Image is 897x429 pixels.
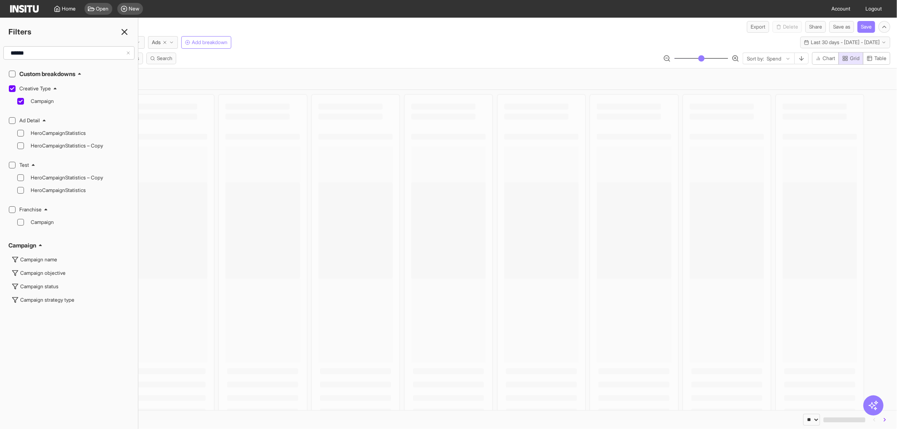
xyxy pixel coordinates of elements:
h2: Custom breakdowns [19,70,75,78]
span: Open [96,5,109,12]
span: Add breakdown [192,39,228,46]
button: Export [747,21,769,33]
button: Save as [829,21,854,33]
span: Search [157,55,172,62]
button: Campaign strategy type [8,293,130,307]
span: Ads [152,39,161,46]
span: HeroCampaignStatistics – Copy [31,174,127,181]
span: Home [62,5,76,12]
button: Campaign status [8,280,130,293]
button: Save [857,21,875,33]
span: New [129,5,140,12]
h2: Filters [8,26,32,38]
button: Ads [148,36,178,49]
button: Share [805,21,826,33]
div: Campaign strategy type [20,297,74,303]
span: HeroCampaignStatistics [31,130,127,137]
button: Campaign objective [8,266,130,280]
span: Grid [850,55,860,62]
button: Add breakdown [181,36,231,49]
span: Table [874,55,886,62]
span: Sort by: [747,55,764,62]
h2: Creative Type [19,85,51,92]
span: Last 30 days - [DATE] - [DATE] [811,39,880,46]
span: Chart [823,55,835,62]
h2: Campaign [8,241,36,250]
span: Campaign [31,219,127,226]
div: Campaign objective [20,270,66,276]
div: Campaign status [20,283,58,290]
span: HeroCampaignStatistics [31,187,127,194]
button: Grid [839,52,863,65]
span: Campaign [31,98,127,105]
button: Chart [812,52,839,65]
span: HeroCampaignStatistics – Copy [31,142,127,149]
button: Delete [773,21,802,33]
button: Campaign name [8,253,130,266]
div: Campaign name [20,256,57,263]
button: Search [146,53,176,64]
img: Logo [10,5,39,13]
button: Last 30 days - [DATE] - [DATE] [800,37,890,48]
h2: Franchise [19,206,42,213]
span: You cannot delete a preset report. [773,21,802,33]
button: Table [863,52,890,65]
h2: Test [19,162,29,168]
h2: Ad Detail [19,117,40,124]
